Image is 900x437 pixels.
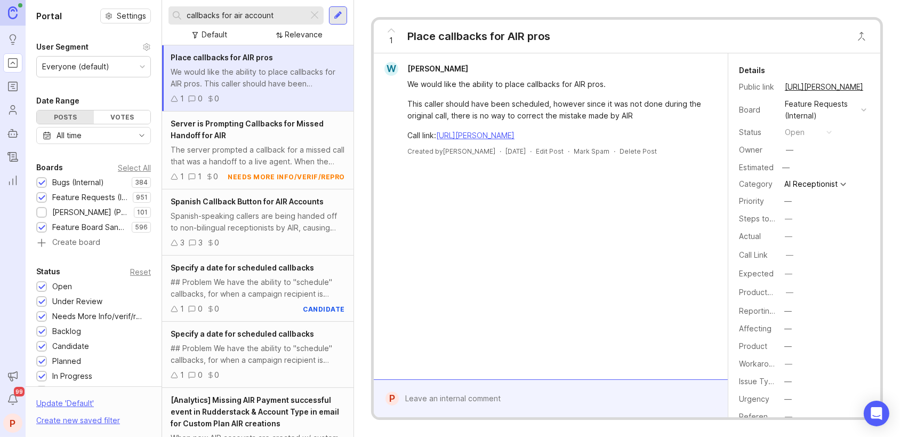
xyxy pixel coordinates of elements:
[785,213,792,225] div: —
[198,93,203,105] div: 0
[52,385,119,397] div: Recently Released
[162,189,353,256] a: Spanish Callback Button for AIR AccountsSpanish-speaking callers are being handed off to non-bili...
[213,171,218,182] div: 0
[285,29,323,41] div: Relevance
[100,9,151,23] button: Settings
[779,161,793,174] div: —
[198,171,202,182] div: 1
[3,414,22,433] div: P
[202,29,228,41] div: Default
[171,119,324,140] span: Server is Prompting Callbacks for Missed Handoff for AIR
[171,53,273,62] span: Place callbacks for AIR pros
[536,147,564,156] div: Edit Post
[214,369,219,381] div: 0
[52,296,102,307] div: Under Review
[14,387,25,396] span: 99
[228,172,345,181] div: needs more info/verif/repro
[36,239,151,248] a: Create board
[620,147,657,156] div: Delete Post
[782,357,795,371] button: Workaround
[786,144,793,156] div: —
[739,306,796,315] label: Reporting Team
[864,401,889,426] div: Open Intercom Messenger
[3,53,22,73] a: Portal
[505,147,526,155] time: [DATE]
[171,210,345,234] div: Spanish-speaking callers are being handed off to non-bilingual receptionists by AIR, causing conf...
[8,6,18,19] img: Canny Home
[739,126,776,138] div: Status
[52,340,89,352] div: Candidate
[52,206,128,218] div: [PERSON_NAME] (Public)
[739,412,786,421] label: Reference(s)
[786,287,793,298] div: —
[739,214,811,223] label: Steps to Reproduce
[785,231,792,242] div: —
[785,411,792,423] div: —
[214,303,219,315] div: 0
[133,131,150,140] svg: toggle icon
[52,177,104,188] div: Bugs (Internal)
[782,410,795,424] button: Reference(s)
[739,164,774,171] div: Estimated
[739,324,772,333] label: Affecting
[784,340,792,352] div: —
[784,323,792,335] div: —
[171,395,339,428] span: [Analytics] Missing AIR Payment successful event in Rudderstack & Account Type in email for Custo...
[214,237,219,249] div: 0
[118,165,151,171] div: Select All
[784,180,838,188] div: AI Receptionist
[171,276,345,300] div: ## Problem We have the ability to "schedule" callbacks, for when a campaign recipient is interest...
[180,93,184,105] div: 1
[52,355,81,367] div: Planned
[130,269,151,275] div: Reset
[136,193,148,202] p: 951
[198,237,203,249] div: 3
[137,208,148,217] p: 101
[407,130,706,141] div: Call link:
[171,144,345,168] div: The server prompted a callback for a missed call that was a handoff to a live agent. When the age...
[180,369,184,381] div: 1
[162,256,353,322] a: Specify a date for scheduled callbacks## Problem We have the ability to "schedule" callbacks, for...
[782,212,795,226] button: Steps to Reproduce
[739,104,776,116] div: Board
[36,94,79,107] div: Date Range
[785,98,857,122] div: Feature Requests (Internal)
[505,147,526,156] a: [DATE]
[614,147,615,156] div: ·
[187,10,304,21] input: Search...
[52,325,81,337] div: Backlog
[57,130,82,141] div: All time
[162,45,353,112] a: Place callbacks for AIR prosWe would like the ability to place callbacks for AIR pros. This calle...
[3,124,22,143] a: Autopilot
[171,329,314,338] span: Specify a date for scheduled callbacks
[36,398,94,415] div: Update ' Default '
[3,147,22,166] a: Changelog
[782,80,866,94] a: [URL][PERSON_NAME]
[162,322,353,388] a: Specify a date for scheduled callbacks## Problem We have the ability to "schedule" callbacks, for...
[36,265,60,278] div: Status
[52,192,127,203] div: Feature Requests (Internal)
[390,35,393,46] span: 1
[117,11,146,21] span: Settings
[739,394,769,403] label: Urgency
[785,358,792,370] div: —
[407,64,468,73] span: [PERSON_NAME]
[739,359,782,368] label: Workaround
[171,263,314,272] span: Specify a date for scheduled callbacks
[530,147,532,156] div: ·
[739,377,778,386] label: Issue Type
[3,390,22,409] button: Notifications
[783,285,797,299] button: ProductboardID
[52,221,126,233] div: Feature Board Sandbox [DATE]
[407,78,706,90] div: We would like the ability to place callbacks for AIR pros.
[171,197,324,206] span: Spanish Callback Button for AIR Accounts
[407,29,550,44] div: Place callbacks for AIR pros
[739,196,764,205] label: Priority
[94,110,151,124] div: Votes
[407,147,495,156] div: Created by [PERSON_NAME]
[214,93,219,105] div: 0
[782,267,795,281] button: Expected
[180,303,184,315] div: 1
[851,26,872,47] button: Close button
